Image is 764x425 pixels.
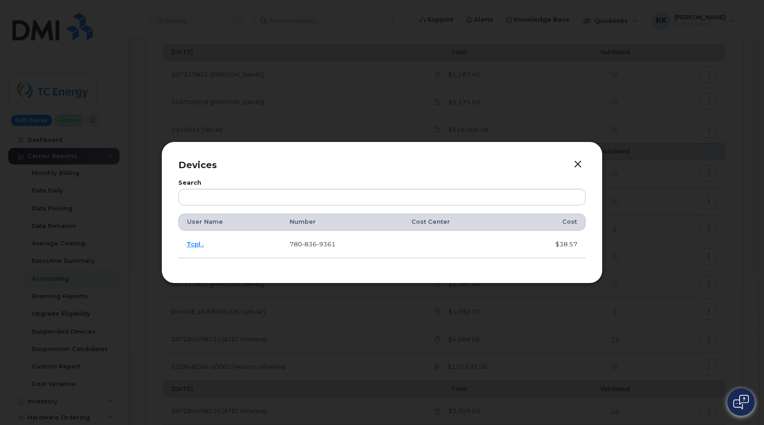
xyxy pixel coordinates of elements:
[178,159,586,172] p: Devices
[178,214,281,230] th: User Name
[302,240,317,248] span: 836
[403,214,511,230] th: Cost Center
[290,240,336,248] span: 780
[317,240,336,248] span: 9361
[733,395,749,409] img: Open chat
[510,214,586,230] th: Cost
[510,231,586,258] td: $38.57
[187,240,204,248] a: Tcpl .
[178,180,586,186] label: Search
[281,214,403,230] th: Number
